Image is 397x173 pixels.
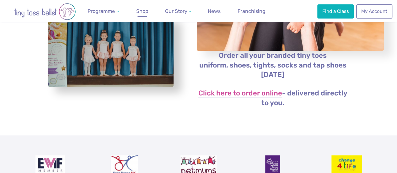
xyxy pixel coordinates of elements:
span: Franchising [238,8,266,14]
a: Shop [134,5,151,18]
span: Shop [136,8,148,14]
a: Find a Class [317,4,354,18]
a: News [205,5,223,18]
a: Our Story [162,5,194,18]
p: Order all your branded tiny toes uniform, shoes, tights, socks and tap shoes [DATE] [196,51,349,80]
span: Our Story [165,8,187,14]
img: tiny toes ballet [7,3,83,20]
a: My Account [356,4,392,18]
a: Franchising [235,5,268,18]
a: Click here to order online [198,90,282,97]
span: News [208,8,221,14]
p: - delivered directly to you. [196,89,349,108]
a: Programme [85,5,121,18]
a: View full-size image [48,17,174,87]
span: Programme [88,8,115,14]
